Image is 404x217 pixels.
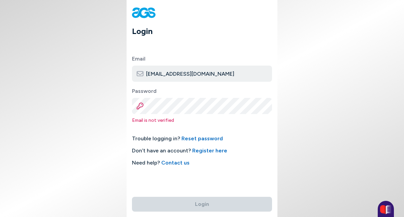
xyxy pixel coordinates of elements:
button: Login [132,197,272,212]
span: Email is not verified [132,117,272,124]
a: Reset password [181,135,223,142]
h1: Login [132,25,277,37]
span: Don’t have an account? [132,147,272,155]
span: Trouble logging in? [132,135,272,143]
label: Email [132,55,272,63]
label: Password [132,87,272,95]
input: Type here [132,66,272,82]
a: Register here [192,147,227,154]
span: Need help? [132,159,272,167]
a: Contact us [161,159,190,166]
